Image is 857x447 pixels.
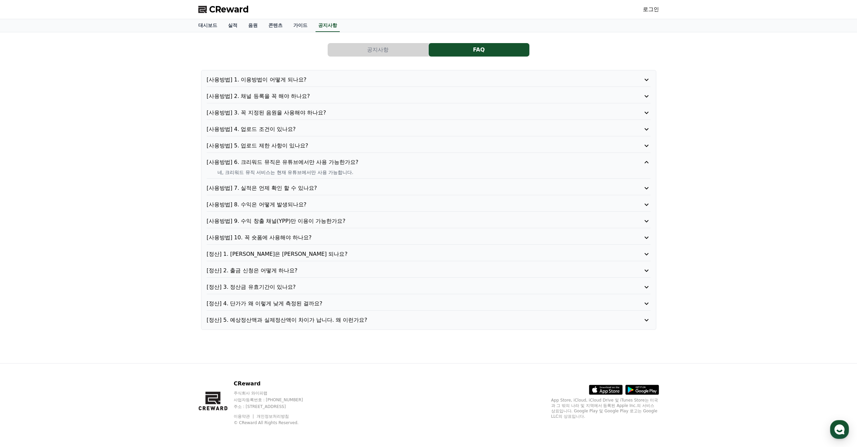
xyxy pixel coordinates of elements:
[234,414,255,419] a: 이용약관
[207,283,651,291] button: [정산] 3. 정산금 유효기간이 있나요?
[429,43,529,57] button: FAQ
[207,217,651,225] button: [사용방법] 9. 수익 창출 채널(YPP)만 이용이 가능한가요?
[207,76,651,84] button: [사용방법] 1. 이용방법이 어떻게 되나요?
[316,19,340,32] a: 공지사항
[207,316,651,324] button: [정산] 5. 예상정산액과 실제정산액이 차이가 납니다. 왜 이런가요?
[21,224,25,229] span: 홈
[207,250,651,258] button: [정산] 1. [PERSON_NAME]은 [PERSON_NAME] 되나요?
[207,300,615,308] p: [정산] 4. 단가가 왜 이렇게 낮게 측정된 걸까요?
[207,109,615,117] p: [사용방법] 3. 꼭 지정된 음원을 사용해야 하나요?
[243,19,263,32] a: 음원
[104,224,112,229] span: 설정
[207,76,615,84] p: [사용방법] 1. 이용방법이 어떻게 되나요?
[207,267,615,275] p: [정산] 2. 출금 신청은 어떻게 하나요?
[207,300,651,308] button: [정산] 4. 단가가 왜 이렇게 낮게 측정된 걸까요?
[207,234,615,242] p: [사용방법] 10. 꼭 숏폼에 사용해야 하나요?
[207,142,615,150] p: [사용방법] 5. 업로드 제한 사항이 있나요?
[207,283,615,291] p: [정산] 3. 정산금 유효기간이 있나요?
[62,224,70,229] span: 대화
[207,109,651,117] button: [사용방법] 3. 꼭 지정된 음원을 사용해야 하나요?
[207,158,615,166] p: [사용방법] 6. 크리워드 뮤직은 유튜브에서만 사용 가능한가요?
[257,414,289,419] a: 개인정보처리방침
[207,125,615,133] p: [사용방법] 4. 업로드 조건이 있나요?
[193,19,223,32] a: 대시보드
[234,390,316,396] p: 주식회사 와이피랩
[207,250,615,258] p: [정산] 1. [PERSON_NAME]은 [PERSON_NAME] 되나요?
[643,5,659,13] a: 로그인
[234,404,316,409] p: 주소 : [STREET_ADDRESS]
[207,158,651,166] button: [사용방법] 6. 크리워드 뮤직은 유튜브에서만 사용 가능한가요?
[207,267,651,275] button: [정산] 2. 출금 신청은 어떻게 하나요?
[207,184,615,192] p: [사용방법] 7. 실적은 언제 확인 할 수 있나요?
[288,19,313,32] a: 가이드
[207,142,651,150] button: [사용방법] 5. 업로드 제한 사항이 있나요?
[551,398,659,419] p: App Store, iCloud, iCloud Drive 및 iTunes Store는 미국과 그 밖의 나라 및 지역에서 등록된 Apple Inc.의 서비스 상표입니다. Goo...
[2,213,44,230] a: 홈
[207,125,651,133] button: [사용방법] 4. 업로드 조건이 있나요?
[207,92,651,100] button: [사용방법] 2. 채널 등록을 꼭 해야 하나요?
[218,169,651,176] p: 네, 크리워드 뮤직 서비스는 현재 유튜브에서만 사용 가능합니다.
[207,234,651,242] button: [사용방법] 10. 꼭 숏폼에 사용해야 하나요?
[207,217,615,225] p: [사용방법] 9. 수익 창출 채널(YPP)만 이용이 가능한가요?
[328,43,428,57] button: 공지사항
[207,316,615,324] p: [정산] 5. 예상정산액과 실제정산액이 차이가 납니다. 왜 이런가요?
[207,92,615,100] p: [사용방법] 2. 채널 등록을 꼭 해야 하나요?
[234,420,316,425] p: © CReward All Rights Reserved.
[234,397,316,403] p: 사업자등록번호 : [PHONE_NUMBER]
[209,4,249,15] span: CReward
[223,19,243,32] a: 실적
[207,184,651,192] button: [사용방법] 7. 실적은 언제 확인 할 수 있나요?
[87,213,129,230] a: 설정
[207,201,651,209] button: [사용방법] 8. 수익은 어떻게 발생되나요?
[198,4,249,15] a: CReward
[44,213,87,230] a: 대화
[207,201,615,209] p: [사용방법] 8. 수익은 어떻게 발생되나요?
[234,380,316,388] p: CReward
[263,19,288,32] a: 콘텐츠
